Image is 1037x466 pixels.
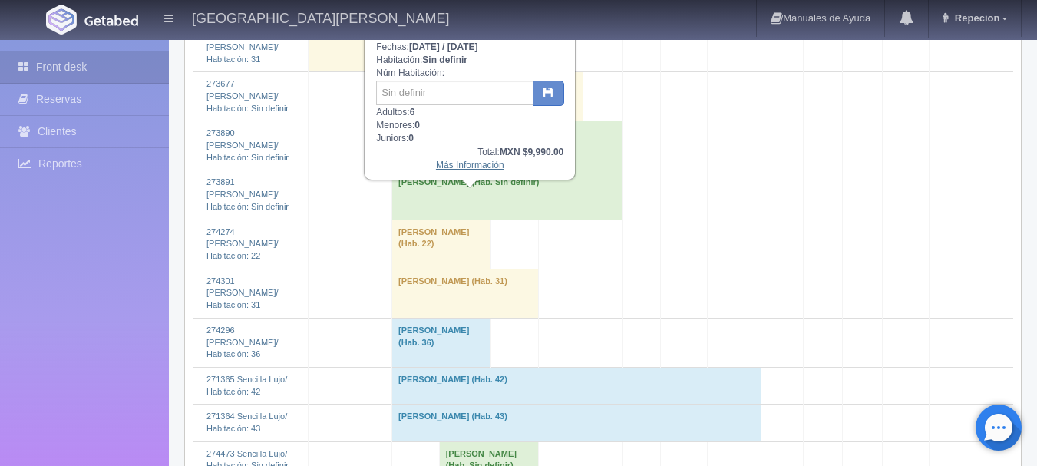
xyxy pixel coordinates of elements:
[206,411,287,433] a: 271364 Sencilla Lujo/Habitación: 43
[392,170,623,220] td: [PERSON_NAME] (Hab. Sin definir)
[392,220,491,269] td: [PERSON_NAME] (Hab. 22)
[500,147,563,157] b: MXN $9,990.00
[206,375,287,396] a: 271365 Sencilla Lujo/Habitación: 42
[414,120,420,131] b: 0
[206,79,289,112] a: 273677 [PERSON_NAME]/Habitación: Sin definir
[410,107,415,117] b: 6
[408,133,414,144] b: 0
[206,128,289,161] a: 273890 [PERSON_NAME]/Habitación: Sin definir
[84,15,138,26] img: Getabed
[206,276,279,309] a: 274301 [PERSON_NAME]/Habitación: 31
[206,177,289,210] a: 273891 [PERSON_NAME]/Habitación: Sin definir
[376,146,563,159] div: Total:
[206,227,279,260] a: 274274 [PERSON_NAME]/Habitación: 22
[436,160,504,170] a: Más Información
[206,326,279,359] a: 274296 [PERSON_NAME]/Habitación: 36
[392,405,761,441] td: [PERSON_NAME] (Hab. 43)
[376,81,533,105] input: Sin definir
[46,5,77,35] img: Getabed
[206,30,279,63] a: 271061 [PERSON_NAME]/Habitación: 31
[365,21,574,179] div: Fechas: Habitación: Núm Habitación: Adultos: Menores: Juniors:
[951,12,1000,24] span: Repecion
[192,8,449,27] h4: [GEOGRAPHIC_DATA][PERSON_NAME]
[392,318,491,367] td: [PERSON_NAME] (Hab. 36)
[392,269,539,318] td: [PERSON_NAME] (Hab. 31)
[392,367,761,404] td: [PERSON_NAME] (Hab. 42)
[308,23,439,72] td: [PERSON_NAME] (Hab. 31)
[409,41,478,52] b: [DATE] / [DATE]
[422,55,467,65] b: Sin definir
